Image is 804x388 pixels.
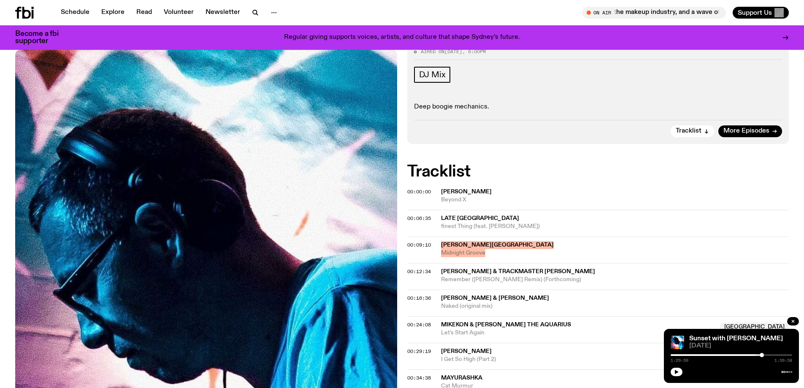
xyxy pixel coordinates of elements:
button: 00:24:08 [407,323,431,327]
span: More Episodes [723,128,769,134]
button: 00:29:19 [407,349,431,354]
h3: Become a fbi supporter [15,30,69,45]
button: 00:12:34 [407,269,431,274]
span: 1:29:59 [671,358,688,363]
span: Late [GEOGRAPHIC_DATA] [441,215,519,221]
span: [PERSON_NAME] & Trackmaster [PERSON_NAME] [441,269,595,274]
span: Let's Start Again [441,329,715,337]
img: Simon Caldwell stands side on, looking downwards. He has headphones on. Behind him is a brightly ... [671,336,684,349]
span: , 6:00pm [462,48,486,55]
button: On AirBackchat / Censorship at the Bendigo Writers Festival, colourism in the makeup industry, an... [582,7,726,19]
a: DJ Mix [414,67,451,83]
span: Support Us [738,9,772,16]
a: Schedule [56,7,95,19]
h2: Tracklist [407,164,789,179]
span: 00:24:08 [407,321,431,328]
button: 00:16:36 [407,296,431,301]
a: Read [131,7,157,19]
a: Volunteer [159,7,199,19]
span: 1:59:58 [774,358,792,363]
span: 00:06:35 [407,215,431,222]
button: Tracklist [671,125,714,137]
span: Midnight Groove [441,249,789,257]
span: [DATE] [444,48,462,55]
span: Mayurashka [441,375,482,381]
span: 00:00:00 [407,188,431,195]
a: More Episodes [718,125,782,137]
span: 00:29:19 [407,348,431,355]
button: Support Us [733,7,789,19]
p: Regular giving supports voices, artists, and culture that shape Sydney’s future. [284,34,520,41]
span: DJ Mix [419,70,446,79]
span: [PERSON_NAME] [441,348,492,354]
button: 00:34:38 [407,376,431,380]
button: 00:06:35 [407,216,431,221]
span: [PERSON_NAME] [441,189,492,195]
span: Naked (original mix) [441,302,789,310]
span: [GEOGRAPHIC_DATA] [720,323,789,331]
span: [PERSON_NAME][GEOGRAPHIC_DATA] [441,242,554,248]
span: 00:34:38 [407,374,431,381]
span: [DATE] [689,343,792,349]
button: 00:09:10 [407,243,431,247]
span: Tracklist [676,128,701,134]
span: finest Thing (feat. [PERSON_NAME]) [441,222,789,231]
span: 00:16:36 [407,295,431,301]
span: Remember ([PERSON_NAME] Remix) (Forthcoming) [441,276,789,284]
a: Newsletter [200,7,245,19]
span: I Get So High (Part 2) [441,355,789,364]
p: Deep boogie mechanics. [414,103,782,111]
button: 00:00:00 [407,190,431,194]
span: [PERSON_NAME] & [PERSON_NAME] [441,295,549,301]
span: 00:09:10 [407,241,431,248]
a: Explore [96,7,130,19]
span: 00:12:34 [407,268,431,275]
span: Mikekon & [PERSON_NAME] The Aquarius [441,322,571,328]
span: Aired on [421,48,444,55]
span: Beyond X [441,196,789,204]
a: Sunset with [PERSON_NAME] [689,335,783,342]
